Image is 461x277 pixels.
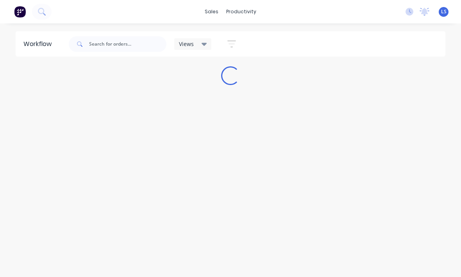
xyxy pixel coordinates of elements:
[179,40,194,48] span: Views
[201,6,222,18] div: sales
[14,6,26,18] img: Factory
[222,6,260,18] div: productivity
[441,8,447,15] span: LS
[89,36,166,52] input: Search for orders...
[23,39,55,49] div: Workflow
